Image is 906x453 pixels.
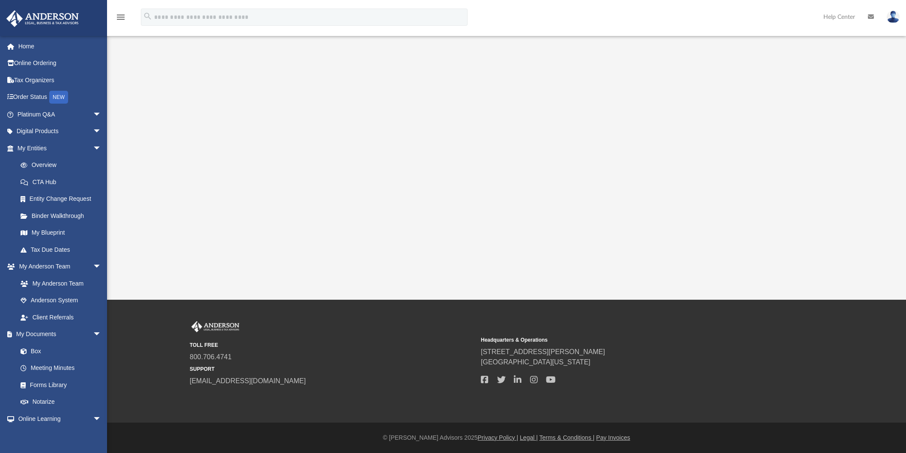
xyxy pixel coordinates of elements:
a: Box [12,343,106,360]
small: SUPPORT [190,365,475,373]
small: Headquarters & Operations [481,336,766,344]
img: Anderson Advisors Platinum Portal [190,321,241,332]
a: Notarize [12,393,110,411]
a: 800.706.4741 [190,353,232,361]
a: [EMAIL_ADDRESS][DOMAIN_NAME] [190,377,306,384]
div: NEW [49,91,68,104]
a: My Blueprint [12,224,110,241]
a: Tax Organizers [6,72,114,89]
span: arrow_drop_down [93,106,110,123]
a: Forms Library [12,376,106,393]
a: Meeting Minutes [12,360,110,377]
span: arrow_drop_down [93,123,110,140]
small: TOLL FREE [190,341,475,349]
a: Binder Walkthrough [12,207,114,224]
a: Entity Change Request [12,191,114,208]
a: Online Ordering [6,55,114,72]
a: Online Learningarrow_drop_down [6,410,110,427]
a: Privacy Policy | [478,434,519,441]
span: arrow_drop_down [93,258,110,276]
i: search [143,12,152,21]
a: Digital Productsarrow_drop_down [6,123,114,140]
a: My Entitiesarrow_drop_down [6,140,114,157]
a: [GEOGRAPHIC_DATA][US_STATE] [481,358,590,366]
span: arrow_drop_down [93,326,110,343]
a: Anderson System [12,292,110,309]
a: CTA Hub [12,173,114,191]
a: Overview [12,157,114,174]
a: Client Referrals [12,309,110,326]
a: Order StatusNEW [6,89,114,106]
a: Platinum Q&Aarrow_drop_down [6,106,114,123]
a: Pay Invoices [596,434,630,441]
i: menu [116,12,126,22]
a: Tax Due Dates [12,241,114,258]
span: arrow_drop_down [93,140,110,157]
a: [STREET_ADDRESS][PERSON_NAME] [481,348,605,355]
img: Anderson Advisors Platinum Portal [4,10,81,27]
a: My Anderson Teamarrow_drop_down [6,258,110,275]
span: arrow_drop_down [93,410,110,428]
a: My Anderson Team [12,275,106,292]
a: Terms & Conditions | [539,434,595,441]
a: My Documentsarrow_drop_down [6,326,110,343]
a: menu [116,16,126,22]
img: User Pic [887,11,900,23]
a: Legal | [520,434,538,441]
a: Home [6,38,114,55]
div: © [PERSON_NAME] Advisors 2025 [107,433,906,442]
